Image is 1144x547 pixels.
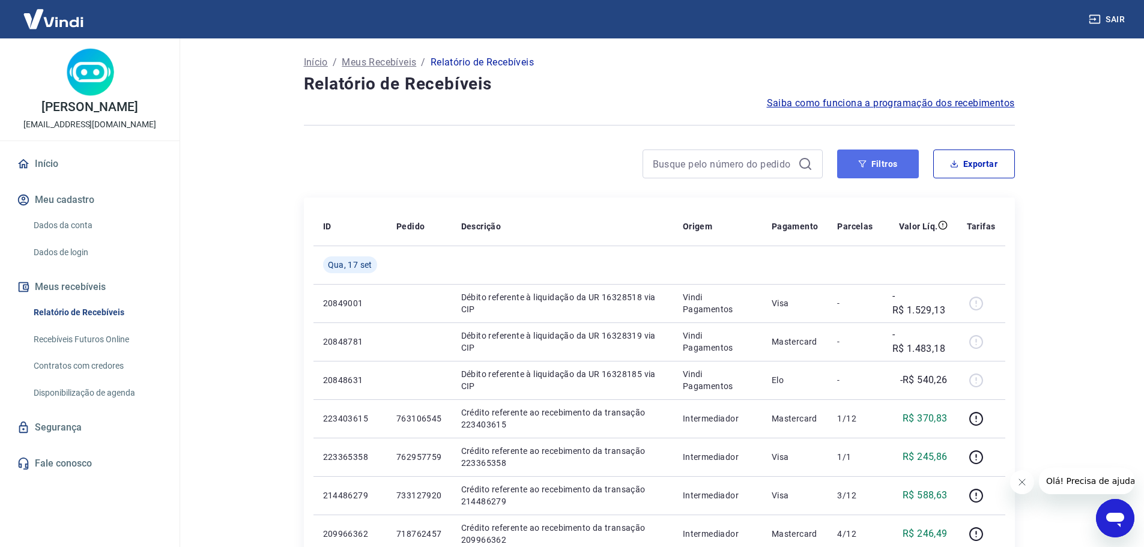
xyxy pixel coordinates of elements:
p: Elo [772,374,819,386]
a: Início [14,151,165,177]
img: 513d0272-ef86-4439-97b0-e01385edb4e0.jpeg [66,48,114,96]
p: Mastercard [772,528,819,540]
p: R$ 246,49 [903,527,948,541]
a: Dados da conta [29,213,165,238]
iframe: Fechar mensagem [1010,470,1034,494]
p: 223403615 [323,413,377,425]
p: / [333,55,337,70]
button: Meu cadastro [14,187,165,213]
p: - [837,297,873,309]
p: Visa [772,489,819,501]
p: Intermediador [683,413,752,425]
p: 223365358 [323,451,377,463]
iframe: Mensagem da empresa [1039,468,1134,494]
p: 1/12 [837,413,873,425]
p: Visa [772,297,819,309]
p: Mastercard [772,413,819,425]
p: Visa [772,451,819,463]
p: Débito referente à liquidação da UR 16328185 via CIP [461,368,664,392]
p: Descrição [461,220,501,232]
span: Qua, 17 set [328,259,372,271]
p: Vindi Pagamentos [683,368,752,392]
p: 20848631 [323,374,377,386]
p: Crédito referente ao recebimento da transação 223403615 [461,406,664,431]
p: 20849001 [323,297,377,309]
p: Parcelas [837,220,873,232]
p: Débito referente à liquidação da UR 16328319 via CIP [461,330,664,354]
p: Intermediador [683,528,752,540]
h4: Relatório de Recebíveis [304,72,1015,96]
button: Exportar [933,150,1015,178]
p: Origem [683,220,712,232]
p: Intermediador [683,451,752,463]
p: -R$ 1.529,13 [892,289,948,318]
p: Pagamento [772,220,819,232]
p: 4/12 [837,528,873,540]
p: Vindi Pagamentos [683,291,752,315]
a: Fale conosco [14,450,165,477]
p: 733127920 [396,489,442,501]
button: Sair [1086,8,1130,31]
a: Contratos com credores [29,354,165,378]
p: Mastercard [772,336,819,348]
p: [PERSON_NAME] [41,101,138,113]
p: - [837,374,873,386]
p: R$ 370,83 [903,411,948,426]
p: 1/1 [837,451,873,463]
p: Crédito referente ao recebimento da transação 209966362 [461,522,664,546]
a: Saiba como funciona a programação dos recebimentos [767,96,1015,110]
button: Meus recebíveis [14,274,165,300]
a: Meus Recebíveis [342,55,416,70]
button: Filtros [837,150,919,178]
iframe: Botão para abrir a janela de mensagens [1096,499,1134,537]
p: [EMAIL_ADDRESS][DOMAIN_NAME] [23,118,156,131]
a: Dados de login [29,240,165,265]
span: Olá! Precisa de ajuda? [7,8,101,18]
p: Crédito referente ao recebimento da transação 223365358 [461,445,664,469]
p: R$ 588,63 [903,488,948,503]
p: R$ 245,86 [903,450,948,464]
p: Relatório de Recebíveis [431,55,534,70]
p: 209966362 [323,528,377,540]
p: - [837,336,873,348]
p: -R$ 1.483,18 [892,327,948,356]
a: Início [304,55,328,70]
img: Vindi [14,1,92,37]
p: 763106545 [396,413,442,425]
p: 762957759 [396,451,442,463]
p: Pedido [396,220,425,232]
p: 214486279 [323,489,377,501]
p: 3/12 [837,489,873,501]
p: / [421,55,425,70]
p: -R$ 540,26 [900,373,948,387]
p: Crédito referente ao recebimento da transação 214486279 [461,483,664,507]
p: ID [323,220,331,232]
a: Recebíveis Futuros Online [29,327,165,352]
p: Vindi Pagamentos [683,330,752,354]
p: 718762457 [396,528,442,540]
a: Relatório de Recebíveis [29,300,165,325]
p: Débito referente à liquidação da UR 16328518 via CIP [461,291,664,315]
p: 20848781 [323,336,377,348]
input: Busque pelo número do pedido [653,155,793,173]
p: Tarifas [967,220,996,232]
a: Disponibilização de agenda [29,381,165,405]
p: Intermediador [683,489,752,501]
p: Valor Líq. [899,220,938,232]
a: Segurança [14,414,165,441]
